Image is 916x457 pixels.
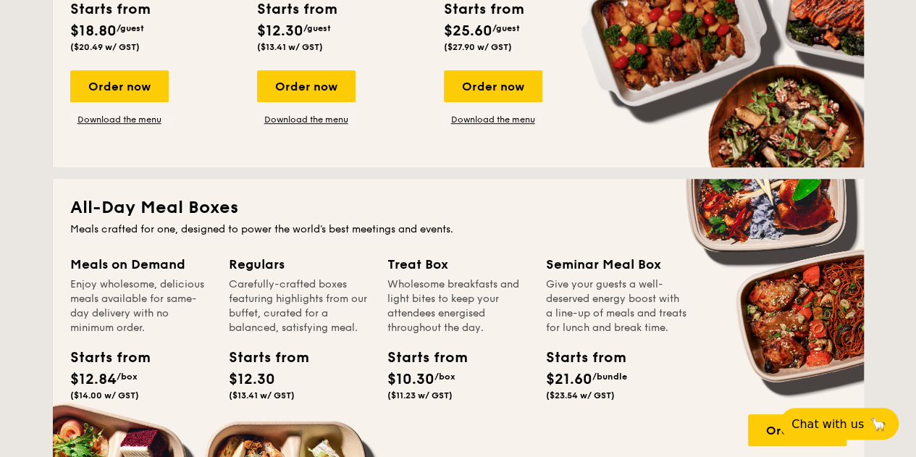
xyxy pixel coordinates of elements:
[229,371,275,388] span: $12.30
[117,23,144,33] span: /guest
[70,371,117,388] span: $12.84
[70,254,211,274] div: Meals on Demand
[229,277,370,335] div: Carefully-crafted boxes featuring highlights from our buffet, curated for a balanced, satisfying ...
[387,277,529,335] div: Wholesome breakfasts and light bites to keep your attendees energised throughout the day.
[780,408,899,440] button: Chat with us🦙
[444,42,512,52] span: ($27.90 w/ GST)
[546,277,687,335] div: Give your guests a well-deserved energy boost with a line-up of meals and treats for lunch and br...
[492,23,520,33] span: /guest
[257,42,323,52] span: ($13.41 w/ GST)
[387,347,453,369] div: Starts from
[444,70,542,102] div: Order now
[434,372,455,382] span: /box
[257,70,356,102] div: Order now
[748,414,846,446] div: Order now
[117,372,138,382] span: /box
[546,371,592,388] span: $21.60
[229,254,370,274] div: Regulars
[70,347,135,369] div: Starts from
[444,114,542,125] a: Download the menu
[70,42,140,52] span: ($20.49 w/ GST)
[229,347,294,369] div: Starts from
[387,390,453,401] span: ($11.23 w/ GST)
[257,114,356,125] a: Download the menu
[444,22,492,40] span: $25.60
[70,390,139,401] span: ($14.00 w/ GST)
[70,196,846,219] h2: All-Day Meal Boxes
[70,277,211,335] div: Enjoy wholesome, delicious meals available for same-day delivery with no minimum order.
[791,417,864,431] span: Chat with us
[70,114,169,125] a: Download the menu
[870,416,887,432] span: 🦙
[387,371,434,388] span: $10.30
[303,23,331,33] span: /guest
[387,254,529,274] div: Treat Box
[70,22,117,40] span: $18.80
[546,254,687,274] div: Seminar Meal Box
[546,390,615,401] span: ($23.54 w/ GST)
[229,390,295,401] span: ($13.41 w/ GST)
[257,22,303,40] span: $12.30
[70,222,846,237] div: Meals crafted for one, designed to power the world's best meetings and events.
[70,70,169,102] div: Order now
[546,347,611,369] div: Starts from
[592,372,627,382] span: /bundle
